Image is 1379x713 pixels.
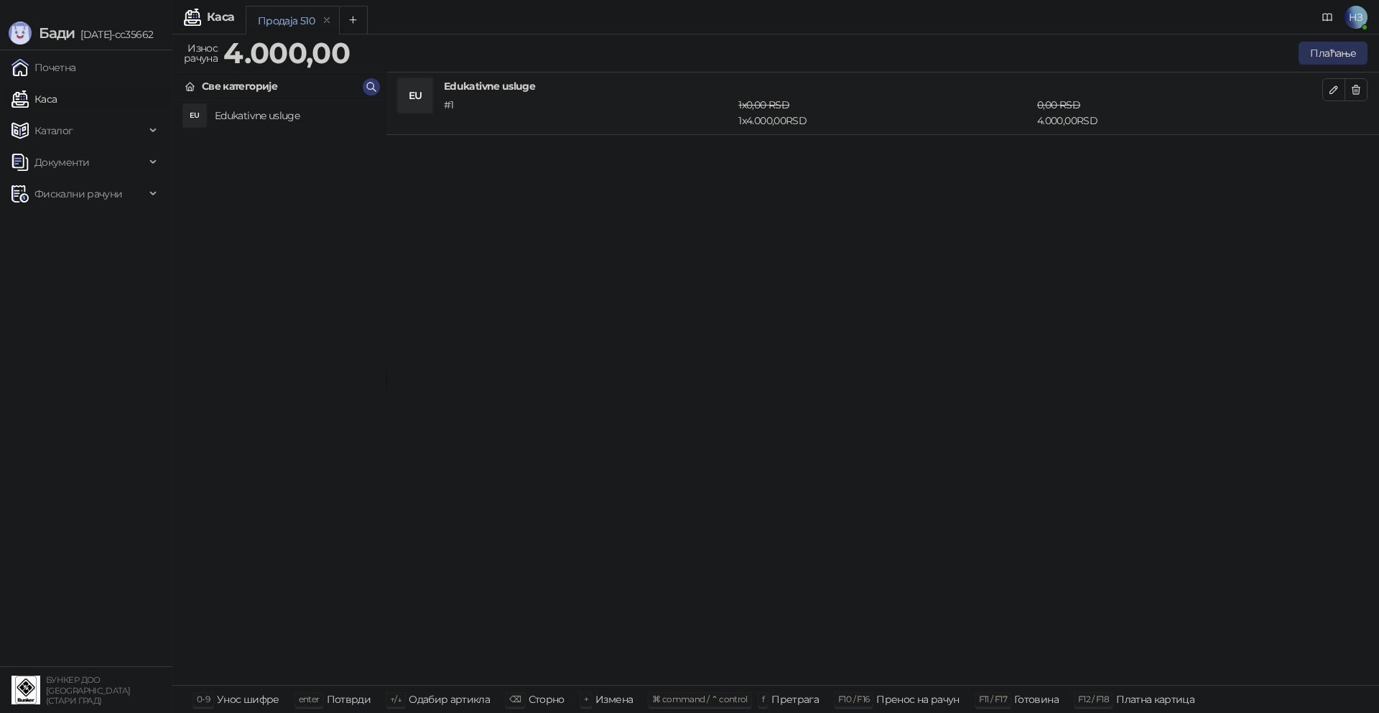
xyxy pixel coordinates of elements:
span: 0,00 RSD [1037,98,1080,111]
button: Плаћање [1299,42,1368,65]
span: [DATE]-cc35662 [75,28,153,41]
span: Бади [39,24,75,42]
strong: 4.000,00 [223,35,350,70]
span: ↑/↓ [390,694,401,704]
div: 4.000,00 RSD [1034,97,1325,129]
div: Одабир артикла [409,690,490,709]
span: enter [299,694,320,704]
div: grid [173,101,386,685]
div: Каса [207,11,234,23]
div: Претрага [771,690,819,709]
div: Унос шифре [217,690,279,709]
div: Сторно [529,690,565,709]
span: + [584,694,588,704]
span: F11 / F17 [979,694,1007,704]
img: Logo [9,22,32,45]
div: EU [183,104,206,127]
div: Износ рачуна [181,39,220,67]
span: F10 / F16 [838,694,869,704]
span: Каталог [34,116,73,145]
span: F12 / F18 [1078,694,1109,704]
span: f [762,694,764,704]
div: EU [398,78,432,113]
span: НЗ [1345,6,1368,29]
div: Платна картица [1116,690,1194,709]
div: Пренос на рачун [876,690,959,709]
span: 1 x 0,00 RSD [738,98,789,111]
div: 1 x 4.000,00 RSD [735,97,1034,129]
span: 0-9 [197,694,210,704]
span: ⌘ command / ⌃ control [652,694,748,704]
small: БУНКЕР ДОО [GEOGRAPHIC_DATA] (СТАРИ ГРАД) [46,675,130,706]
span: Фискални рачуни [34,180,122,208]
div: Све категорије [202,78,277,94]
div: Измена [595,690,633,709]
span: Документи [34,148,89,177]
h4: Edukativne usluge [444,78,1322,94]
a: Почетна [11,53,76,82]
div: Продаја 510 [258,13,315,29]
h4: Edukativne usluge [215,104,374,127]
a: Каса [11,85,57,113]
a: Документација [1316,6,1339,29]
div: Готовина [1014,690,1059,709]
img: 64x64-companyLogo-d200c298-da26-4023-afd4-f376f589afb5.jpeg [11,676,40,704]
button: Add tab [339,6,368,34]
span: ⌫ [509,694,521,704]
button: remove [317,14,336,27]
div: Потврди [327,690,371,709]
div: # 1 [441,97,735,129]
